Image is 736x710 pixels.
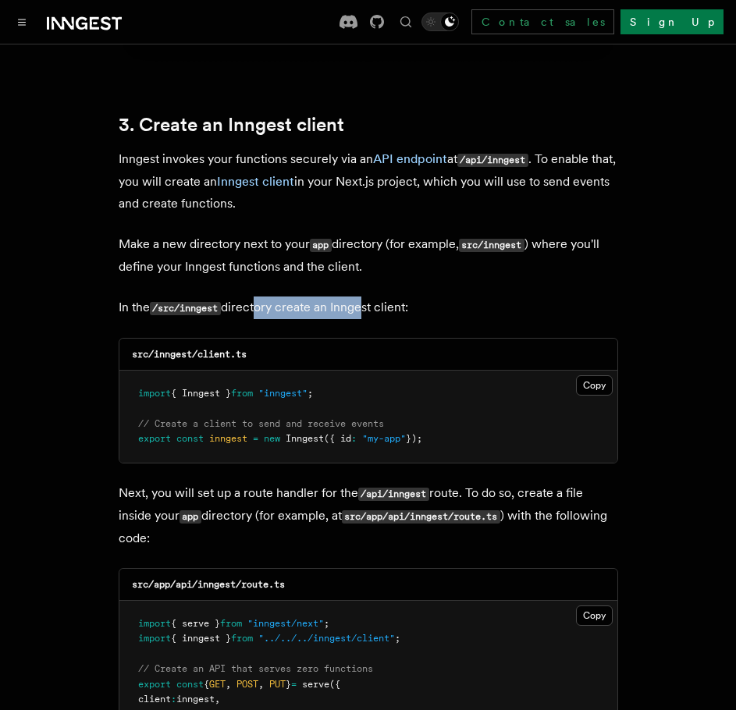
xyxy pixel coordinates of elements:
[119,148,618,215] p: Inngest invokes your functions securely via an at . To enable that, you will create an in your Ne...
[231,633,253,644] span: from
[138,618,171,629] span: import
[150,302,221,315] code: /src/inngest
[576,375,613,396] button: Copy
[236,679,258,690] span: POST
[119,233,618,278] p: Make a new directory next to your directory (for example, ) where you'll define your Inngest func...
[220,618,242,629] span: from
[138,694,171,705] span: client
[406,433,422,444] span: });
[421,12,459,31] button: Toggle dark mode
[395,633,400,644] span: ;
[138,388,171,399] span: import
[171,618,220,629] span: { serve }
[291,679,297,690] span: =
[176,694,215,705] span: inngest
[171,694,176,705] span: :
[324,618,329,629] span: ;
[576,605,613,626] button: Copy
[176,433,204,444] span: const
[329,679,340,690] span: ({
[258,633,395,644] span: "../../../inngest/client"
[12,12,31,31] button: Toggle navigation
[258,679,264,690] span: ,
[226,679,231,690] span: ,
[373,151,447,166] a: API endpoint
[351,433,357,444] span: :
[342,510,500,524] code: src/app/api/inngest/route.ts
[310,239,332,252] code: app
[286,679,291,690] span: }
[176,679,204,690] span: const
[132,349,247,360] code: src/inngest/client.ts
[258,388,308,399] span: "inngest"
[138,433,171,444] span: export
[471,9,614,34] a: Contact sales
[138,418,384,429] span: // Create a client to send and receive events
[324,433,351,444] span: ({ id
[620,9,724,34] a: Sign Up
[180,510,201,524] code: app
[215,694,220,705] span: ,
[138,633,171,644] span: import
[308,388,313,399] span: ;
[231,388,253,399] span: from
[362,433,406,444] span: "my-app"
[247,618,324,629] span: "inngest/next"
[119,114,344,136] a: 3. Create an Inngest client
[132,579,285,590] code: src/app/api/inngest/route.ts
[459,239,524,252] code: src/inngest
[253,433,258,444] span: =
[217,174,294,189] a: Inngest client
[119,482,618,549] p: Next, you will set up a route handler for the route. To do so, create a file inside your director...
[264,433,280,444] span: new
[209,433,247,444] span: inngest
[119,296,618,319] p: In the directory create an Inngest client:
[138,663,373,674] span: // Create an API that serves zero functions
[457,154,528,167] code: /api/inngest
[396,12,415,31] button: Find something...
[204,679,209,690] span: {
[171,388,231,399] span: { Inngest }
[209,679,226,690] span: GET
[302,679,329,690] span: serve
[171,633,231,644] span: { inngest }
[358,488,429,501] code: /api/inngest
[138,679,171,690] span: export
[286,433,324,444] span: Inngest
[269,679,286,690] span: PUT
